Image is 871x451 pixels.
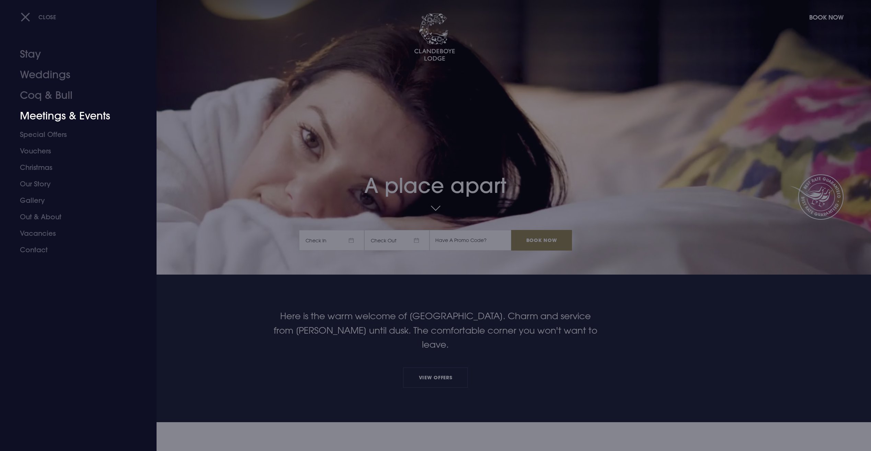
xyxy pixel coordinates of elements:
a: Weddings [20,65,128,85]
a: Our Story [20,176,128,192]
button: Close [21,10,56,24]
a: Christmas [20,159,128,176]
a: Meetings & Events [20,106,128,126]
a: Vouchers [20,143,128,159]
a: Vacancies [20,225,128,242]
a: Gallery [20,192,128,209]
a: Coq & Bull [20,85,128,106]
a: Contact [20,242,128,258]
a: Special Offers [20,126,128,143]
a: Out & About [20,209,128,225]
span: Close [38,13,56,21]
a: Stay [20,44,128,65]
